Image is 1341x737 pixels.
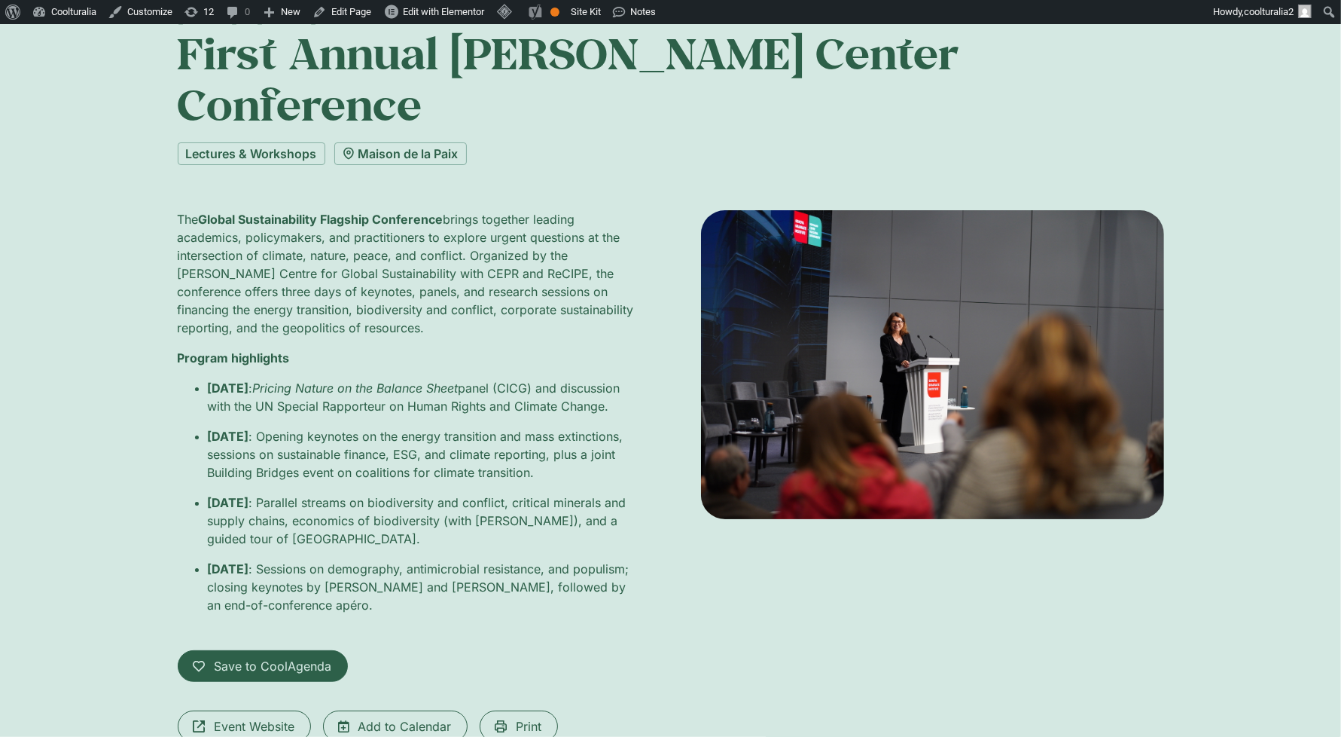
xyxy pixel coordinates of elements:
strong: [DATE] [208,495,249,510]
span: Add to Calendar [358,717,452,735]
em: Pricing Nature on the Balance Sheet [253,381,459,396]
a: Save to CoolAgenda [178,650,348,682]
p: The brings together leading academics, policymakers, and practitioners to explore urgent question... [178,210,641,337]
span: Edit with Elementor [403,6,484,17]
strong: [DATE] [208,561,249,576]
a: Lectures & Workshops [178,142,325,165]
p: : Sessions on demography, antimicrobial resistance, and populism; closing keynotes by [PERSON_NAM... [208,560,641,614]
strong: [DATE] [208,381,249,396]
strong: [DATE] [208,429,249,444]
span: Save to CoolAgenda [215,657,332,675]
strong: Global Sustainability Flagship Conference [199,212,443,227]
span: Site Kit [571,6,601,17]
div: OK [550,8,559,17]
span: Print [517,717,542,735]
span: Event Website [215,717,295,735]
h1: First Annual [PERSON_NAME] Center Conference [178,27,1164,130]
strong: Program highlights [178,350,290,365]
p: : Parallel streams on biodiversity and conflict, critical minerals and supply chains, economics o... [208,494,641,548]
a: Maison de la Paix [334,142,467,165]
p: : panel (CICG) and discussion with the UN Special Rapporteur on Human Rights and Climate Change. [208,379,641,415]
span: coolturalia2 [1244,6,1294,17]
p: : Opening keynotes on the energy transition and mass extinctions, sessions on sustainable finance... [208,427,641,482]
